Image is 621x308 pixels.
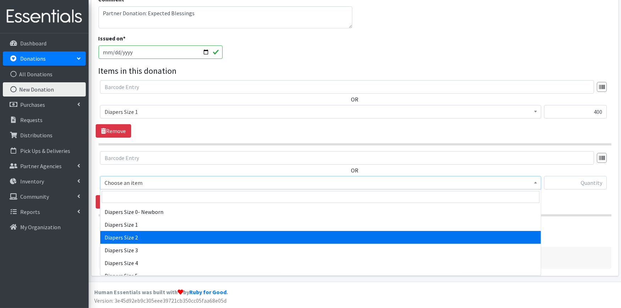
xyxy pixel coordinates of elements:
[3,174,86,188] a: Inventory
[544,105,607,119] input: Quantity
[3,144,86,158] a: Pick Ups & Deliveries
[351,95,359,104] label: OR
[94,288,228,296] strong: Human Essentials was built with by .
[20,193,49,200] p: Community
[100,176,541,189] span: Choose an item
[20,116,43,123] p: Requests
[3,67,86,81] a: All Donations
[100,257,541,269] li: Diapers Size 4
[3,128,86,142] a: Distributions
[123,35,126,42] abbr: required
[189,288,226,296] a: Ruby for Good
[351,166,359,175] label: OR
[100,244,541,257] li: Diapers Size 3
[20,178,44,185] p: Inventory
[3,5,86,28] img: HumanEssentials
[100,231,541,244] li: Diapers Size 2
[3,51,86,66] a: Donations
[100,80,594,94] input: Barcode Entry
[3,159,86,173] a: Partner Agencies
[94,297,226,304] span: Version: 3e45d92eb9c305eee39721cb350cc05faa68e05d
[99,65,611,77] legend: Items in this donation
[3,205,86,219] a: Reports
[96,124,131,138] a: Remove
[96,195,131,209] a: Remove
[105,178,537,188] span: Choose an item
[100,205,541,218] li: Diapers Size 0- Newborn
[3,220,86,234] a: My Organization
[20,101,45,108] p: Purchases
[20,132,52,139] p: Distributions
[105,107,537,117] span: Diapers Size 1
[100,269,541,282] li: Diapers Size 5
[99,34,126,43] label: Issued on
[100,151,594,165] input: Barcode Entry
[20,224,61,231] p: My Organization
[20,163,62,170] p: Partner Agencies
[544,176,607,189] input: Quantity
[20,40,46,47] p: Dashboard
[3,98,86,112] a: Purchases
[3,36,86,50] a: Dashboard
[3,189,86,204] a: Community
[20,55,46,62] p: Donations
[3,82,86,97] a: New Donation
[100,105,541,119] span: Diapers Size 1
[20,208,40,215] p: Reports
[20,147,70,154] p: Pick Ups & Deliveries
[100,218,541,231] li: Diapers Size 1
[3,113,86,127] a: Requests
